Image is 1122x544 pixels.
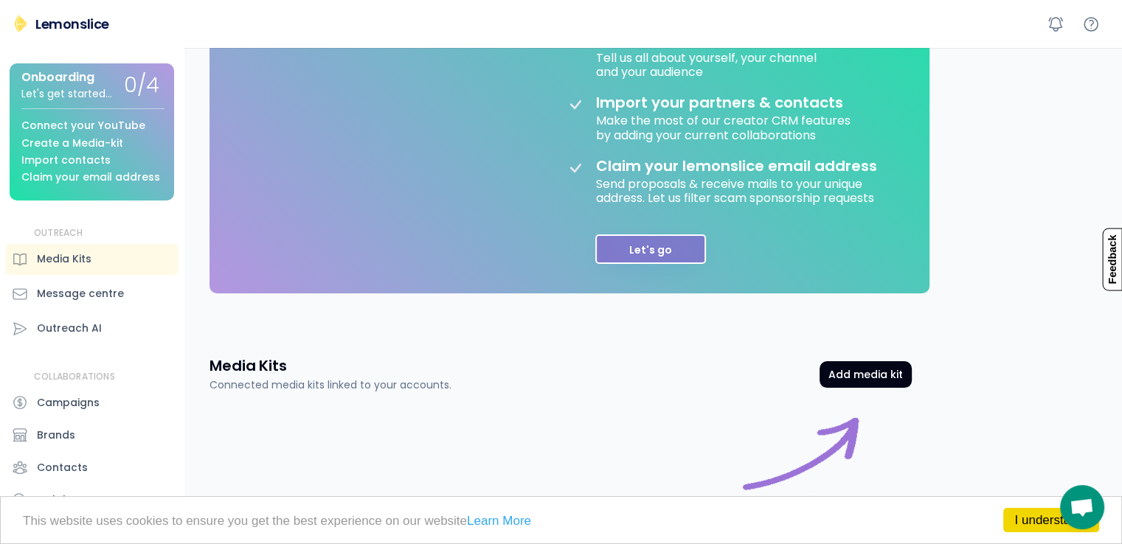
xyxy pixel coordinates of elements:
[21,172,160,183] div: Claim your email address
[12,15,30,32] img: Lemonslice
[124,74,159,97] div: 0/4
[35,15,109,33] div: Lemonslice
[21,88,112,100] div: Let's get started...
[735,411,868,543] div: Start here
[37,251,91,267] div: Media Kits
[596,111,853,142] div: Make the most of our creator CRM features by adding your current collaborations
[1003,508,1099,532] a: I understand!
[37,492,92,508] div: Colab spy
[596,175,891,205] div: Send proposals & receive mails to your unique address. Let us filter scam sponsorship requests
[596,157,877,175] div: Claim your lemonslice email address
[37,428,75,443] div: Brands
[21,120,145,131] div: Connect your YouTube
[467,514,531,528] a: Learn More
[21,155,111,166] div: Import contacts
[1060,485,1104,529] div: Open chat
[21,71,94,84] div: Onboarding
[596,94,843,111] div: Import your partners & contacts
[37,286,124,301] div: Message centre
[34,371,115,383] div: COLLABORATIONS
[596,49,820,79] div: Tell us all about yourself, your channel and your audience
[34,227,83,240] div: OUTREACH
[820,361,912,388] button: Add media kit
[37,395,100,411] div: Campaigns
[735,411,868,543] img: connect%20image%20purple.gif
[209,377,451,393] div: Connected media kits linked to your accounts.
[209,355,287,376] h3: Media Kits
[37,460,88,475] div: Contacts
[595,234,706,264] button: Let's go
[37,321,102,336] div: Outreach AI
[23,515,1099,527] p: This website uses cookies to ensure you get the best experience on our website
[21,138,123,149] div: Create a Media-kit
